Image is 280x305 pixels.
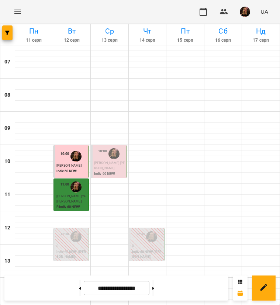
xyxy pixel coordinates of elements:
h6: 12 серп [54,37,90,44]
h6: Вт [54,25,90,37]
img: Завада Аня [146,231,157,242]
label: 12:30 [136,232,145,237]
h6: 12 [4,224,10,232]
span: [PERSON_NAME] та [PERSON_NAME] [56,194,86,203]
h6: 11 серп [16,37,52,44]
span: [PERSON_NAME] [56,164,82,167]
h6: 13 серп [92,37,127,44]
label: 11:00 [61,182,69,187]
p: Indiv 60 NEW! ([PERSON_NAME]) [132,250,163,260]
h6: Нд [243,25,279,37]
button: UA [257,5,271,18]
h6: 11 [4,191,10,199]
h6: Сб [205,25,241,37]
button: Menu [9,3,27,21]
h6: Чт [130,25,165,37]
h6: Пт [167,25,203,37]
h6: 15 серп [167,37,203,44]
label: 12:30 [61,232,69,237]
h6: 08 [4,91,10,99]
h6: Пн [16,25,52,37]
img: Завада Аня [108,148,120,159]
img: Завада Аня [70,231,82,242]
h6: 16 серп [205,37,241,44]
h6: 07 [4,58,10,66]
img: Завада Аня [70,151,82,162]
p: 0 [56,244,87,249]
h6: 13 [4,257,10,265]
h6: 14 серп [130,37,165,44]
h6: Ср [92,25,127,37]
img: 019b2ef03b19e642901f9fba5a5c5a68.jpg [240,7,250,17]
h6: 09 [4,124,10,132]
h6: 17 серп [243,37,279,44]
label: 10:00 [98,149,107,154]
label: 10:00 [61,151,69,156]
span: UA [260,8,268,15]
p: 0 [132,244,163,249]
span: [PERSON_NAME] [PERSON_NAME] [94,161,125,170]
img: Завада Аня [70,181,82,193]
h6: 10 [4,157,10,166]
p: P.Indiv 60 NEW! [56,205,87,210]
p: Indiv 60 NEW! [94,171,125,177]
p: Indiv 60 NEW! ([PERSON_NAME]) [56,250,87,260]
p: Indiv 60 NEW! [56,169,87,174]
